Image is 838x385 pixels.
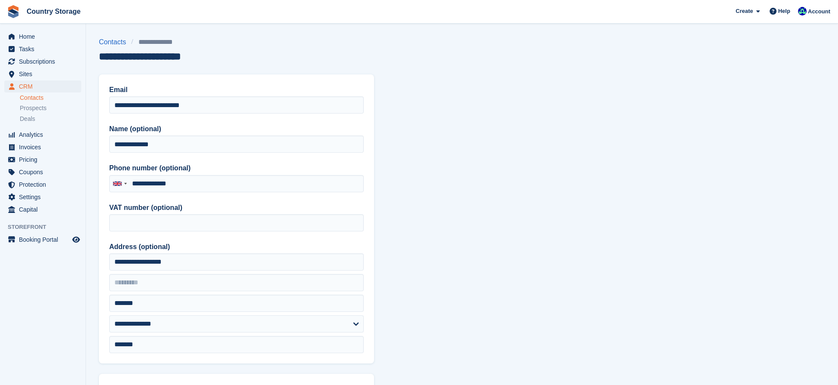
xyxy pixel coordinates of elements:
label: Email [109,85,364,95]
a: menu [4,154,81,166]
span: Subscriptions [19,55,71,68]
img: Alison Dalnas [798,7,807,15]
span: Deals [20,115,35,123]
span: Analytics [19,129,71,141]
a: Contacts [99,37,131,47]
a: menu [4,179,81,191]
span: Create [736,7,753,15]
span: Prospects [20,104,46,112]
span: CRM [19,80,71,92]
label: VAT number (optional) [109,203,364,213]
label: Phone number (optional) [109,163,364,173]
a: menu [4,234,81,246]
a: Preview store [71,234,81,245]
span: Settings [19,191,71,203]
span: Storefront [8,223,86,231]
a: menu [4,55,81,68]
span: Protection [19,179,71,191]
a: menu [4,191,81,203]
a: menu [4,68,81,80]
label: Name (optional) [109,124,364,134]
a: menu [4,80,81,92]
a: Country Storage [23,4,84,18]
a: menu [4,141,81,153]
a: Deals [20,114,81,123]
span: Home [19,31,71,43]
a: menu [4,166,81,178]
span: Help [778,7,790,15]
span: Invoices [19,141,71,153]
label: Address (optional) [109,242,364,252]
span: Coupons [19,166,71,178]
a: menu [4,129,81,141]
div: United Kingdom: +44 [110,176,129,192]
span: Capital [19,203,71,216]
span: Booking Portal [19,234,71,246]
span: Pricing [19,154,71,166]
nav: breadcrumbs [99,37,181,47]
a: menu [4,203,81,216]
span: Sites [19,68,71,80]
a: menu [4,43,81,55]
a: Contacts [20,94,81,102]
a: Prospects [20,104,81,113]
a: menu [4,31,81,43]
span: Account [808,7,830,16]
img: stora-icon-8386f47178a22dfd0bd8f6a31ec36ba5ce8667c1dd55bd0f319d3a0aa187defe.svg [7,5,20,18]
span: Tasks [19,43,71,55]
